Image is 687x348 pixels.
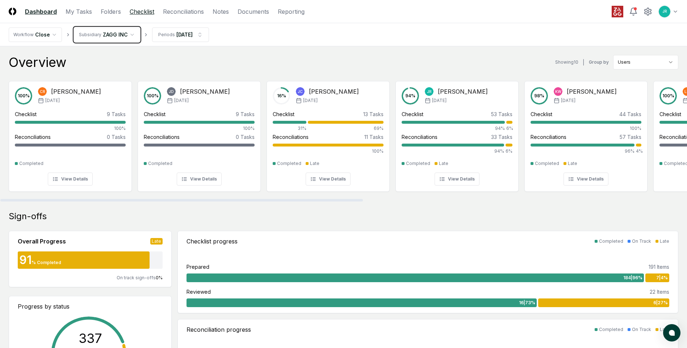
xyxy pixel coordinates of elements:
[561,97,575,104] span: [DATE]
[583,59,585,66] div: |
[656,275,668,281] span: 7 | 4 %
[18,302,163,311] div: Progress by status
[9,55,66,69] div: Overview
[9,75,132,192] a: 100%CR[PERSON_NAME][DATE]Checklist9 Tasks100%Reconciliations0 TasksCompletedView Details
[395,75,519,192] a: 94%JR[PERSON_NAME][DATE]Checklist53 Tasks94%6%Reconciliations33 Tasks94%6%CompletedLateView Details
[306,173,351,186] button: View Details
[402,110,423,118] div: Checklist
[620,133,641,141] div: 57 Tasks
[18,237,66,246] div: Overall Progress
[101,7,121,16] a: Folders
[653,300,668,306] span: 6 | 27 %
[277,160,301,167] div: Completed
[213,7,229,16] a: Notes
[568,160,577,167] div: Late
[491,133,512,141] div: 33 Tasks
[519,300,535,306] span: 16 | 73 %
[432,97,447,104] span: [DATE]
[148,160,172,167] div: Completed
[309,87,359,96] div: [PERSON_NAME]
[298,89,303,94] span: JC
[273,125,306,132] div: 31%
[150,238,163,245] div: Late
[48,173,93,186] button: View Details
[406,160,430,167] div: Completed
[589,60,609,64] label: Group by
[660,238,669,245] div: Late
[9,27,209,42] nav: breadcrumb
[177,173,222,186] button: View Details
[564,173,608,186] button: View Details
[66,7,92,16] a: My Tasks
[32,259,61,266] div: % Completed
[659,110,681,118] div: Checklist
[9,8,16,15] img: Logo
[236,133,255,141] div: 0 Tasks
[51,87,101,96] div: [PERSON_NAME]
[308,125,384,132] div: 69%
[363,110,384,118] div: 13 Tasks
[19,160,43,167] div: Completed
[273,148,384,154] div: 100%
[636,148,641,154] div: 4%
[15,110,37,118] div: Checklist
[144,125,255,132] div: 100%
[152,27,209,42] button: Periods[DATE]
[130,7,154,16] a: Checklist
[18,254,32,266] div: 91
[506,148,512,154] div: 6%
[402,125,505,132] div: 94%
[144,110,166,118] div: Checklist
[107,110,126,118] div: 9 Tasks
[310,160,319,167] div: Late
[187,288,211,296] div: Reviewed
[612,6,623,17] img: ZAGG logo
[236,110,255,118] div: 9 Tasks
[531,148,634,154] div: 96%
[650,288,669,296] div: 22 Items
[555,59,578,65] div: Showing 10
[506,125,512,132] div: 6%
[156,275,163,280] span: 0 %
[364,133,384,141] div: 11 Tasks
[402,133,437,141] div: Reconciliations
[169,89,174,94] span: JD
[174,97,189,104] span: [DATE]
[619,110,641,118] div: 44 Tasks
[13,31,34,38] div: Workflow
[623,275,642,281] span: 184 | 96 %
[9,211,678,222] div: Sign-offs
[599,238,623,245] div: Completed
[238,7,269,16] a: Documents
[660,326,669,333] div: Late
[177,231,678,313] a: Checklist progressCompletedOn TrackLatePrepared191 Items184|96%7|4%Reviewed22 Items16|73%6|27%
[531,125,641,132] div: 100%
[649,263,669,271] div: 191 Items
[531,133,566,141] div: Reconciliations
[632,326,651,333] div: On Track
[273,133,309,141] div: Reconciliations
[79,31,101,38] div: Subsidiary
[435,173,479,186] button: View Details
[524,75,648,192] a: 98%KW[PERSON_NAME][DATE]Checklist44 Tasks100%Reconciliations57 Tasks96%4%CompletedLateView Details
[187,263,209,271] div: Prepared
[662,9,667,14] span: JR
[117,275,156,280] span: On track sign-offs
[158,31,175,38] div: Periods
[40,89,45,94] span: CR
[187,237,238,246] div: Checklist progress
[439,160,448,167] div: Late
[427,89,432,94] span: JR
[273,110,294,118] div: Checklist
[599,326,623,333] div: Completed
[25,7,57,16] a: Dashboard
[163,7,204,16] a: Reconciliations
[555,89,561,94] span: KW
[180,87,230,96] div: [PERSON_NAME]
[176,31,193,38] div: [DATE]
[267,75,390,192] a: 16%JC[PERSON_NAME][DATE]Checklist13 Tasks31%69%Reconciliations11 Tasks100%CompletedLateView Details
[144,133,180,141] div: Reconciliations
[535,160,559,167] div: Completed
[531,110,552,118] div: Checklist
[438,87,488,96] div: [PERSON_NAME]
